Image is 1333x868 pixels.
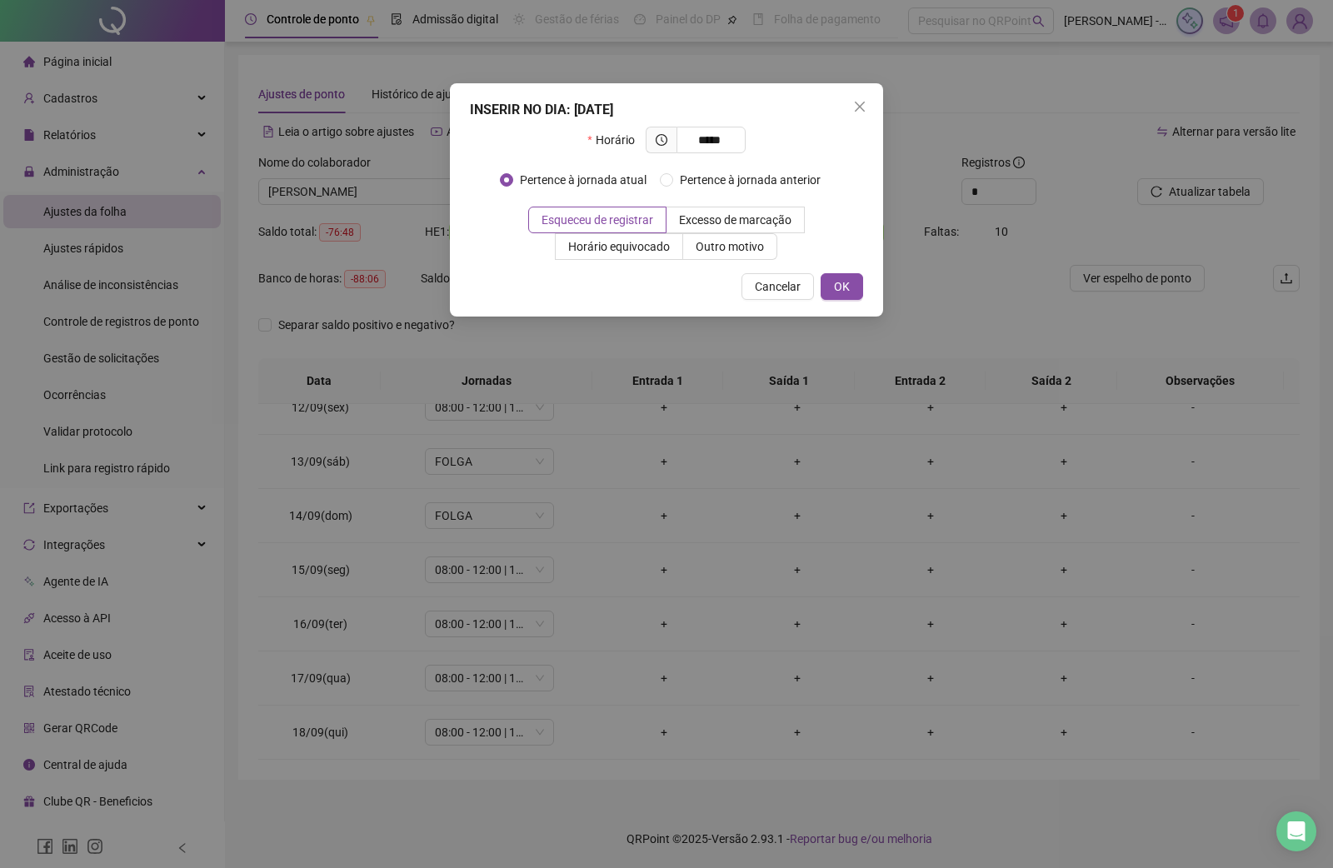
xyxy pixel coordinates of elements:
[587,127,645,153] label: Horário
[470,100,863,120] div: INSERIR NO DIA : [DATE]
[755,277,801,296] span: Cancelar
[741,273,814,300] button: Cancelar
[696,240,764,253] span: Outro motivo
[656,134,667,146] span: clock-circle
[542,213,653,227] span: Esqueceu de registrar
[846,93,873,120] button: Close
[834,277,850,296] span: OK
[821,273,863,300] button: OK
[1276,811,1316,851] div: Open Intercom Messenger
[853,100,866,113] span: close
[513,171,653,189] span: Pertence à jornada atual
[568,240,670,253] span: Horário equivocado
[679,213,791,227] span: Excesso de marcação
[673,171,827,189] span: Pertence à jornada anterior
